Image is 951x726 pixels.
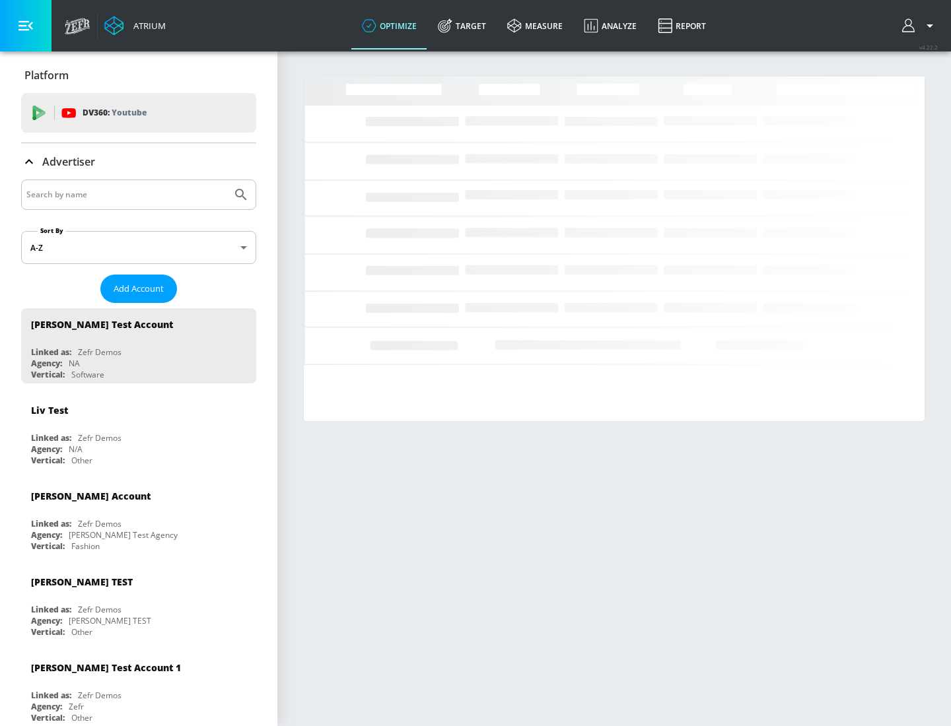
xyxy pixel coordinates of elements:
span: Add Account [114,281,164,296]
div: Liv Test [31,404,68,416]
div: Software [71,369,104,380]
div: Linked as: [31,604,71,615]
a: Atrium [104,16,166,36]
label: Sort By [38,226,66,235]
div: Zefr [69,701,84,712]
p: Youtube [112,106,147,119]
div: Vertical: [31,369,65,380]
div: Advertiser [21,143,256,180]
div: [PERSON_NAME] Test Account 1 [31,661,181,674]
div: Atrium [128,20,166,32]
div: Zefr Demos [78,432,122,444]
div: Zefr Demos [78,604,122,615]
div: Linked as: [31,690,71,701]
div: [PERSON_NAME] AccountLinked as:Zefr DemosAgency:[PERSON_NAME] Test AgencyVertical:Fashion [21,480,256,555]
div: Linked as: [31,346,71,358]
div: Other [71,455,92,466]
div: [PERSON_NAME] Test Account [31,318,173,331]
div: [PERSON_NAME] Test Agency [69,529,178,541]
div: A-Z [21,231,256,264]
div: [PERSON_NAME] TESTLinked as:Zefr DemosAgency:[PERSON_NAME] TESTVertical:Other [21,566,256,641]
div: NA [69,358,80,369]
div: [PERSON_NAME] Test AccountLinked as:Zefr DemosAgency:NAVertical:Software [21,308,256,383]
div: Other [71,712,92,723]
a: Report [647,2,717,49]
a: Analyze [573,2,647,49]
div: Agency: [31,444,62,455]
div: Zefr Demos [78,518,122,529]
span: v 4.22.2 [919,44,938,51]
a: Target [427,2,497,49]
div: DV360: Youtube [21,93,256,133]
a: measure [497,2,573,49]
p: DV360: [83,106,147,120]
div: Linked as: [31,432,71,444]
div: Vertical: [31,455,65,466]
div: Vertical: [31,626,65,638]
div: Liv TestLinked as:Zefr DemosAgency:N/AVertical:Other [21,394,256,469]
div: Agency: [31,529,62,541]
div: Agency: [31,615,62,626]
div: [PERSON_NAME] TEST [31,576,133,588]
a: optimize [351,2,427,49]
div: Zefr Demos [78,346,122,358]
div: [PERSON_NAME] TEST [69,615,151,626]
div: Zefr Demos [78,690,122,701]
div: Vertical: [31,541,65,552]
div: Linked as: [31,518,71,529]
div: Vertical: [31,712,65,723]
p: Advertiser [42,154,95,169]
div: [PERSON_NAME] Account [31,490,151,502]
div: N/A [69,444,83,455]
div: Platform [21,57,256,94]
div: Agency: [31,358,62,369]
input: Search by name [26,186,227,203]
p: Platform [24,68,69,82]
button: Add Account [100,275,177,303]
div: Fashion [71,541,100,552]
div: Agency: [31,701,62,712]
div: Other [71,626,92,638]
